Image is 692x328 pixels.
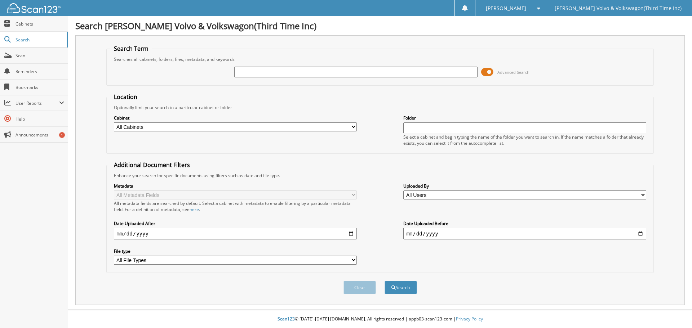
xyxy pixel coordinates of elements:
label: Cabinet [114,115,357,121]
div: Optionally limit your search to a particular cabinet or folder [110,104,650,111]
input: end [403,228,646,239]
span: Scan123 [278,316,295,322]
div: © [DATE]-[DATE] [DOMAIN_NAME]. All rights reserved | appb03-scan123-com | [68,310,692,328]
span: Search [15,37,63,43]
span: Reminders [15,68,64,75]
label: Uploaded By [403,183,646,189]
h1: Search [PERSON_NAME] Volvo & Volkswagon(Third Time Inc) [75,20,685,32]
legend: Additional Document Filters [110,161,194,169]
span: Announcements [15,132,64,138]
label: File type [114,248,357,254]
span: Help [15,116,64,122]
label: Date Uploaded Before [403,220,646,226]
span: User Reports [15,100,59,106]
label: Folder [403,115,646,121]
span: Advanced Search [497,69,529,75]
span: Bookmarks [15,84,64,90]
span: [PERSON_NAME] Volvo & Volkswagon(Third Time Inc) [555,6,682,10]
div: Enhance your search for specific documents using filters such as date and file type. [110,172,650,179]
span: [PERSON_NAME] [486,6,526,10]
div: Searches all cabinets, folders, files, metadata, and keywords [110,56,650,62]
input: start [114,228,357,239]
img: scan123-logo-white.svg [7,3,61,13]
button: Search [385,281,417,294]
label: Metadata [114,183,357,189]
div: 1 [59,132,65,138]
span: Scan [15,53,64,59]
legend: Search Term [110,45,152,53]
a: here [190,206,199,212]
span: Cabinets [15,21,64,27]
button: Clear [343,281,376,294]
a: Privacy Policy [456,316,483,322]
div: Select a cabinet and begin typing the name of the folder you want to search in. If the name match... [403,134,646,146]
div: All metadata fields are searched by default. Select a cabinet with metadata to enable filtering b... [114,200,357,212]
legend: Location [110,93,141,101]
label: Date Uploaded After [114,220,357,226]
